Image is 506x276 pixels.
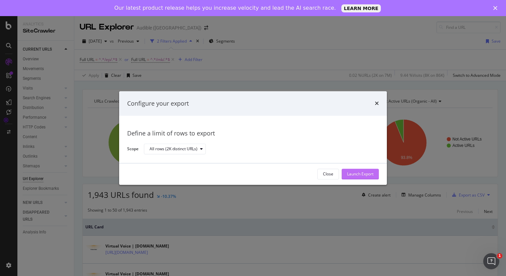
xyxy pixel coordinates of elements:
div: Close [323,171,333,177]
a: LEARN MORE [341,4,381,12]
div: times [375,99,379,108]
div: Our latest product release helps you increase velocity and lead the AI search race. [114,5,336,11]
div: Configure your export [127,99,189,108]
div: modal [119,91,387,185]
div: All rows (2K distinct URLs) [150,147,197,151]
label: Scope [127,146,139,153]
span: 1 [497,253,502,259]
div: Launch Export [347,171,373,177]
div: Close [493,6,500,10]
iframe: Intercom live chat [483,253,499,269]
button: Close [317,169,339,179]
button: Launch Export [342,169,379,179]
button: All rows (2K distinct URLs) [144,144,206,155]
div: Define a limit of rows to export [127,129,379,138]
